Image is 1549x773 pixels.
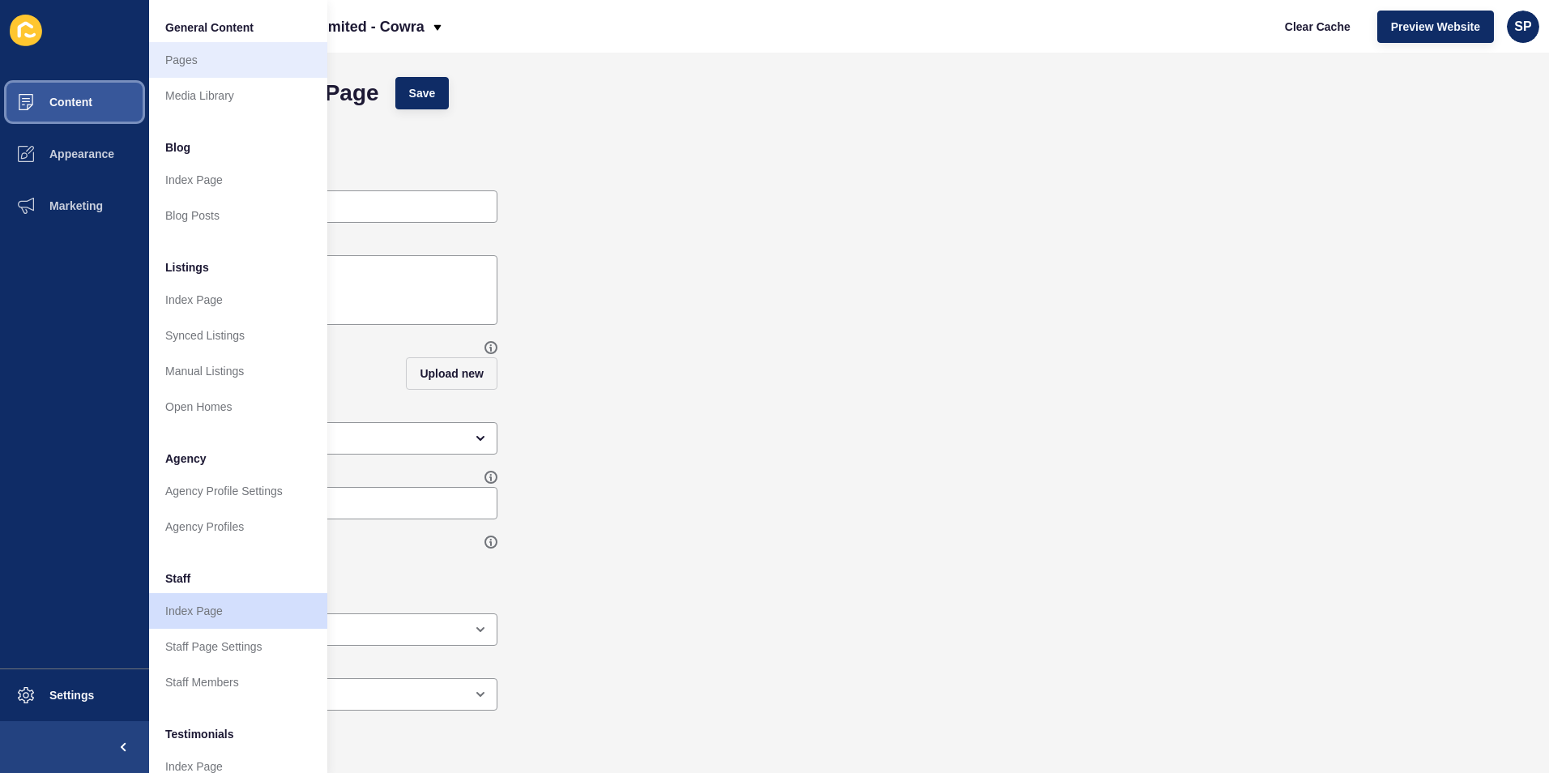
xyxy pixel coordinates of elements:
[149,42,327,78] a: Pages
[149,509,327,545] a: Agency Profiles
[149,78,327,113] a: Media Library
[149,593,327,629] a: Index Page
[159,6,425,47] p: [PERSON_NAME] Pty. Limited - Cowra
[149,353,327,389] a: Manual Listings
[149,389,327,425] a: Open Homes
[149,162,327,198] a: Index Page
[1271,11,1364,43] button: Clear Cache
[173,422,497,455] div: open menu
[165,139,190,156] span: Blog
[165,19,254,36] span: General Content
[173,678,497,711] div: open menu
[1285,19,1351,35] span: Clear Cache
[165,259,209,275] span: Listings
[149,198,327,233] a: Blog Posts
[395,77,450,109] button: Save
[406,357,497,390] button: Upload new
[149,318,327,353] a: Synced Listings
[1391,19,1480,35] span: Preview Website
[173,613,497,646] div: open menu
[149,282,327,318] a: Index Page
[149,629,327,664] a: Staff Page Settings
[1377,11,1494,43] button: Preview Website
[165,570,190,587] span: Staff
[1514,19,1531,35] span: SP
[149,473,327,509] a: Agency Profile Settings
[409,85,436,101] span: Save
[165,726,234,742] span: Testimonials
[149,664,327,700] a: Staff Members
[420,365,484,382] span: Upload new
[165,451,207,467] span: Agency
